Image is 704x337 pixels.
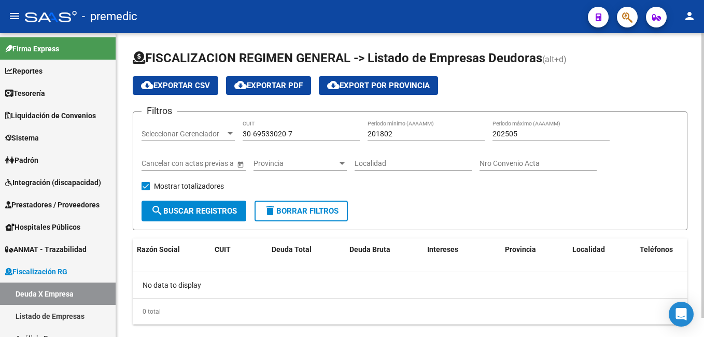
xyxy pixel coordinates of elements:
button: Export por Provincia [319,76,438,95]
span: Tesorería [5,88,45,99]
mat-icon: menu [8,10,21,22]
mat-icon: search [151,204,163,217]
span: Sistema [5,132,39,144]
button: Open calendar [235,159,246,170]
span: Provincia [505,245,536,254]
h3: Filtros [142,104,177,118]
span: Fiscalización RG [5,266,67,277]
button: Buscar Registros [142,201,246,221]
span: Integración (discapacidad) [5,177,101,188]
span: Teléfonos [640,245,673,254]
span: Intereses [427,245,458,254]
datatable-header-cell: Intereses [423,238,501,273]
mat-icon: cloud_download [141,79,153,91]
datatable-header-cell: CUIT [210,238,267,273]
div: Open Intercom Messenger [669,302,694,327]
span: Liquidación de Convenios [5,110,96,121]
span: FISCALIZACION REGIMEN GENERAL -> Listado de Empresas Deudoras [133,51,542,65]
span: Buscar Registros [151,206,237,216]
span: Exportar CSV [141,81,210,90]
span: Exportar PDF [234,81,303,90]
span: - premedic [82,5,137,28]
span: Deuda Bruta [349,245,390,254]
span: Seleccionar Gerenciador [142,130,226,138]
span: Mostrar totalizadores [154,180,224,192]
datatable-header-cell: Deuda Bruta [345,238,423,273]
span: Reportes [5,65,43,77]
button: Borrar Filtros [255,201,348,221]
span: (alt+d) [542,54,567,64]
mat-icon: delete [264,204,276,217]
span: CUIT [215,245,231,254]
span: Localidad [572,245,605,254]
mat-icon: cloud_download [234,79,247,91]
datatable-header-cell: Razón Social [133,238,210,273]
button: Exportar PDF [226,76,311,95]
div: No data to display [133,272,687,298]
datatable-header-cell: Localidad [568,238,636,273]
div: 0 total [133,299,687,325]
span: Prestadores / Proveedores [5,199,100,210]
mat-icon: person [683,10,696,22]
mat-icon: cloud_download [327,79,340,91]
span: Provincia [254,159,337,168]
span: ANMAT - Trazabilidad [5,244,87,255]
span: Export por Provincia [327,81,430,90]
span: Razón Social [137,245,180,254]
span: Padrón [5,155,38,166]
button: Exportar CSV [133,76,218,95]
datatable-header-cell: Provincia [501,238,568,273]
span: Firma Express [5,43,59,54]
span: Hospitales Públicos [5,221,80,233]
datatable-header-cell: Deuda Total [267,238,345,273]
span: Borrar Filtros [264,206,339,216]
span: Deuda Total [272,245,312,254]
